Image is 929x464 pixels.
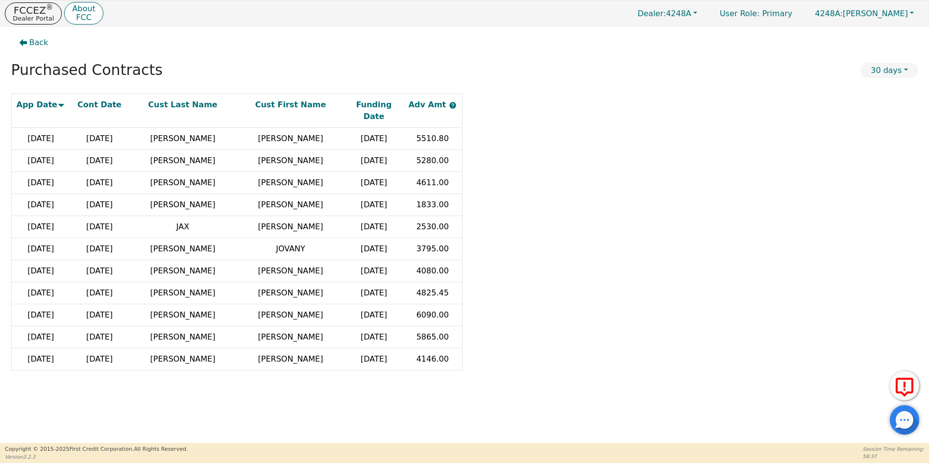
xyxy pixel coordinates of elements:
[344,348,403,370] td: [DATE]
[5,453,188,461] p: Version 3.2.3
[344,304,403,326] td: [DATE]
[70,370,129,392] td: [DATE]
[403,260,462,282] td: 4080.00
[129,326,237,348] td: [PERSON_NAME]
[11,282,70,304] td: [DATE]
[11,326,70,348] td: [DATE]
[129,150,237,172] td: [PERSON_NAME]
[129,194,237,216] td: [PERSON_NAME]
[70,348,129,370] td: [DATE]
[11,238,70,260] td: [DATE]
[344,172,403,194] td: [DATE]
[11,128,70,150] td: [DATE]
[72,14,95,22] p: FCC
[64,2,103,25] button: AboutFCC
[70,326,129,348] td: [DATE]
[637,9,666,18] span: Dealer:
[637,9,691,18] span: 4248A
[72,5,95,13] p: About
[11,31,56,54] button: Back
[11,260,70,282] td: [DATE]
[237,260,344,282] td: [PERSON_NAME]
[129,348,237,370] td: [PERSON_NAME]
[237,282,344,304] td: [PERSON_NAME]
[70,216,129,238] td: [DATE]
[344,260,403,282] td: [DATE]
[11,370,70,392] td: [DATE]
[344,194,403,216] td: [DATE]
[70,238,129,260] td: [DATE]
[70,304,129,326] td: [DATE]
[344,128,403,150] td: [DATE]
[344,216,403,238] td: [DATE]
[403,150,462,172] td: 5280.00
[70,282,129,304] td: [DATE]
[237,370,344,392] td: [PERSON_NAME]
[860,63,918,78] button: 30 days
[344,326,403,348] td: [DATE]
[347,99,401,122] div: Funding Date
[5,445,188,454] p: Copyright © 2015- 2025 First Credit Corporation.
[237,216,344,238] td: [PERSON_NAME]
[409,100,449,109] span: Adv Amt
[11,194,70,216] td: [DATE]
[710,4,802,23] a: User Role: Primary
[70,128,129,150] td: [DATE]
[344,238,403,260] td: [DATE]
[890,371,919,400] button: Report Error to FCC
[403,348,462,370] td: 4146.00
[134,446,188,452] span: All Rights Reserved.
[344,282,403,304] td: [DATE]
[403,172,462,194] td: 4611.00
[815,9,908,18] span: [PERSON_NAME]
[129,304,237,326] td: [PERSON_NAME]
[237,304,344,326] td: [PERSON_NAME]
[70,150,129,172] td: [DATE]
[239,99,342,111] div: Cust First Name
[129,216,237,238] td: JAX
[863,453,924,460] p: 58:37
[129,172,237,194] td: [PERSON_NAME]
[129,238,237,260] td: [PERSON_NAME]
[627,6,708,21] button: Dealer:4248A
[70,172,129,194] td: [DATE]
[403,194,462,216] td: 1833.00
[13,15,54,22] p: Dealer Portal
[863,445,924,453] p: Session Time Remaining:
[237,172,344,194] td: [PERSON_NAME]
[129,128,237,150] td: [PERSON_NAME]
[805,6,924,21] button: 4248A:[PERSON_NAME]
[11,172,70,194] td: [DATE]
[129,260,237,282] td: [PERSON_NAME]
[403,304,462,326] td: 6090.00
[403,282,462,304] td: 4825.45
[710,4,802,23] p: Primary
[11,150,70,172] td: [DATE]
[403,370,462,392] td: 5865.00
[29,37,49,49] span: Back
[237,326,344,348] td: [PERSON_NAME]
[237,194,344,216] td: [PERSON_NAME]
[11,216,70,238] td: [DATE]
[46,3,53,12] sup: ®
[815,9,843,18] span: 4248A:
[70,260,129,282] td: [DATE]
[344,150,403,172] td: [DATE]
[403,216,462,238] td: 2530.00
[237,348,344,370] td: [PERSON_NAME]
[11,348,70,370] td: [DATE]
[720,9,759,18] span: User Role :
[237,128,344,150] td: [PERSON_NAME]
[131,99,234,111] div: Cust Last Name
[11,61,854,79] h2: Purchased Contracts
[73,99,126,111] div: Cont Date
[129,282,237,304] td: [PERSON_NAME]
[344,370,403,392] td: [DATE]
[14,99,68,111] div: App Date
[70,194,129,216] td: [DATE]
[5,2,62,24] button: FCCEZ®Dealer Portal
[129,370,237,392] td: [PERSON_NAME]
